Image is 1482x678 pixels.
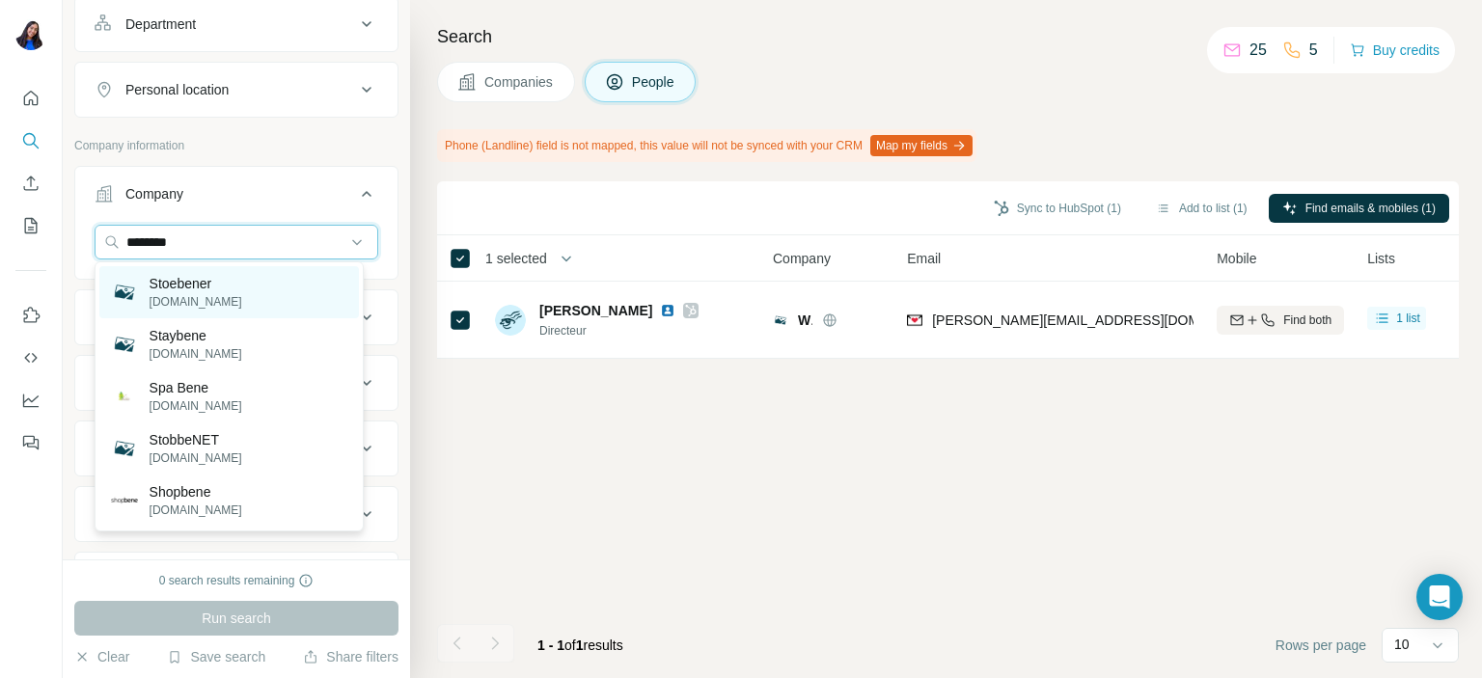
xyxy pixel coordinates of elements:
img: Spa Bene [111,391,138,402]
span: 1 - 1 [537,637,564,653]
div: 0 search results remaining [159,572,315,589]
p: 5 [1309,39,1318,62]
img: provider findymail logo [907,311,922,330]
p: [DOMAIN_NAME] [150,293,242,311]
p: Spa Bene [150,378,242,397]
p: Stoebener [150,274,242,293]
button: Personal location [75,67,398,113]
button: Industry [75,294,398,340]
span: Lists [1367,249,1395,268]
img: StobbeNET [111,435,138,462]
button: Employees (size) [75,491,398,537]
img: LinkedIn logo [660,303,675,318]
button: Search [15,123,46,158]
button: Save search [167,647,265,666]
button: My lists [15,208,46,243]
span: Company [773,249,831,268]
span: Rows per page [1276,636,1366,655]
button: Annual revenue ($) [75,425,398,472]
button: Map my fields [870,135,973,156]
span: W.I.S.E. Management SA [798,312,955,328]
button: Find emails & mobiles (1) [1269,194,1449,223]
img: Logo of W.I.S.E. Management SA [773,312,788,328]
img: Shopbene [111,487,138,514]
button: HQ location [75,360,398,406]
p: [DOMAIN_NAME] [150,345,242,363]
img: Staybene [111,331,138,358]
p: 25 [1249,39,1267,62]
span: Find both [1283,312,1331,329]
img: Avatar [495,305,526,336]
span: 1 [576,637,584,653]
div: Open Intercom Messenger [1416,574,1463,620]
p: Company information [74,137,398,154]
button: Add to list (1) [1142,194,1261,223]
p: [DOMAIN_NAME] [150,449,242,467]
p: [DOMAIN_NAME] [150,502,242,519]
img: Avatar [15,19,46,50]
span: Find emails & mobiles (1) [1305,200,1436,217]
span: Mobile [1217,249,1256,268]
div: Company [125,184,183,203]
div: Personal location [125,80,229,99]
h4: Search [437,23,1459,50]
span: [PERSON_NAME][EMAIL_ADDRESS][DOMAIN_NAME] [932,312,1272,328]
span: [PERSON_NAME] [539,301,652,320]
span: Directeur [539,322,699,339]
button: Quick start [15,81,46,116]
span: 1 list [1396,310,1420,327]
button: Department [75,1,398,47]
span: People [632,72,676,92]
button: Find both [1217,306,1344,335]
div: Department [125,14,196,34]
button: Clear [74,647,129,666]
button: Dashboard [15,383,46,418]
button: Technologies [75,556,398,603]
button: Company [75,171,398,225]
p: Shopbene [150,482,242,502]
button: Feedback [15,425,46,460]
div: Phone (Landline) field is not mapped, this value will not be synced with your CRM [437,129,976,162]
p: [DOMAIN_NAME] [150,397,242,415]
span: of [564,637,576,653]
span: Email [907,249,941,268]
p: StobbeNET [150,430,242,449]
button: Sync to HubSpot (1) [980,194,1135,223]
button: Buy credits [1350,37,1440,64]
span: 1 selected [485,249,547,268]
button: Use Surfe API [15,340,46,375]
button: Use Surfe on LinkedIn [15,298,46,333]
button: Enrich CSV [15,166,46,201]
span: Companies [484,72,555,92]
span: results [537,637,623,653]
img: Stoebener [111,279,138,306]
p: Staybene [150,326,242,345]
button: Share filters [303,647,398,666]
p: 10 [1394,635,1410,654]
